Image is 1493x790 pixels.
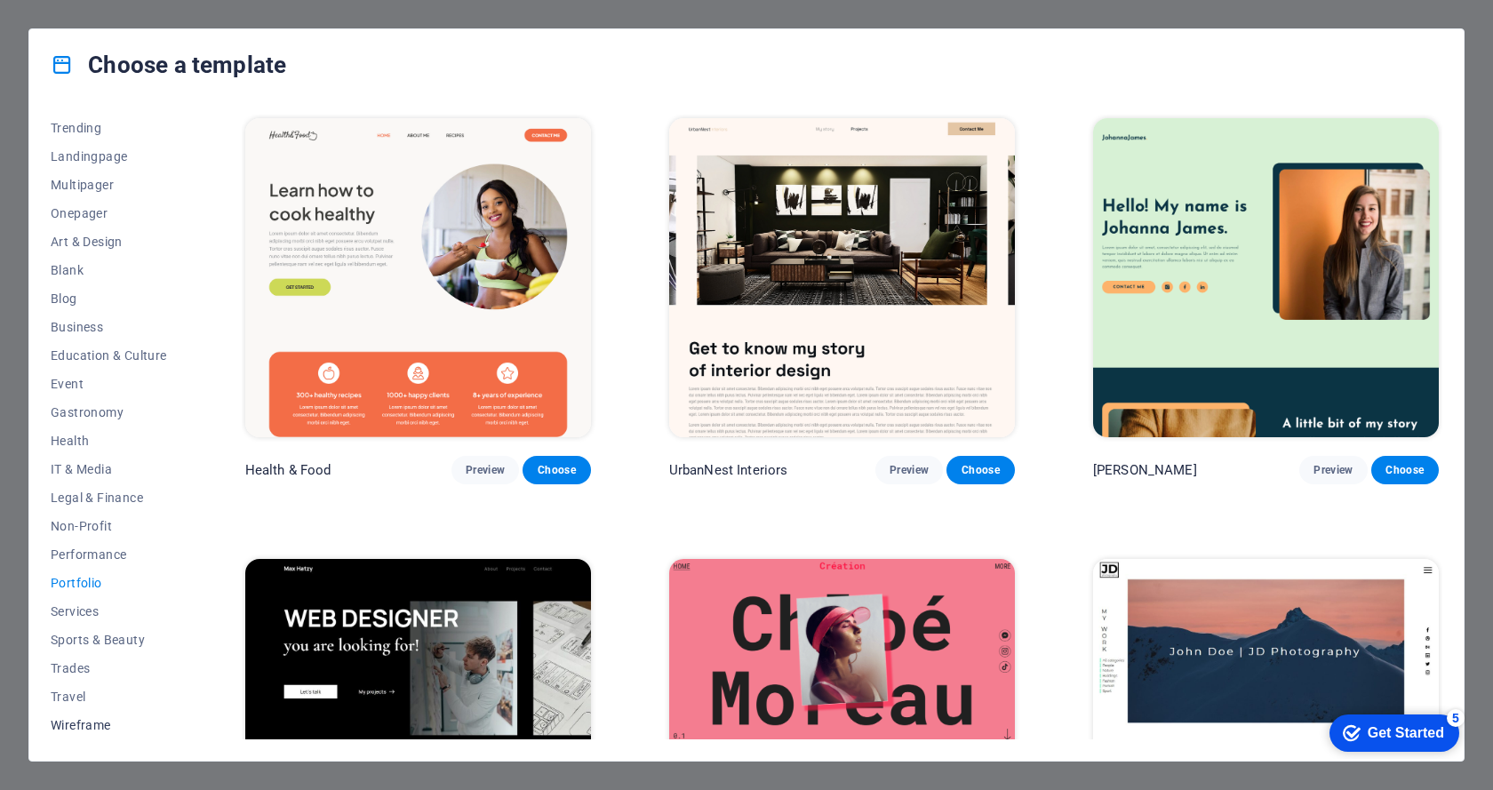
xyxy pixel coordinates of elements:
button: Non-Profit [51,512,167,540]
span: Choose [1385,463,1425,477]
button: Choose [523,456,590,484]
button: Portfolio [51,569,167,597]
span: Services [51,604,167,618]
img: UrbanNest Interiors [669,118,1015,437]
button: Multipager [51,171,167,199]
span: Business [51,320,167,334]
span: Performance [51,547,167,562]
button: Landingpage [51,142,167,171]
button: Health [51,427,167,455]
span: Health [51,434,167,448]
span: IT & Media [51,462,167,476]
span: Event [51,377,167,391]
button: Preview [1299,456,1367,484]
span: Art & Design [51,235,167,249]
span: Blog [51,291,167,306]
img: Johanna James [1093,118,1439,437]
div: 5 [132,4,149,21]
button: Services [51,597,167,626]
button: Trending [51,114,167,142]
button: Trades [51,654,167,682]
button: IT & Media [51,455,167,483]
p: [PERSON_NAME] [1093,461,1197,479]
p: UrbanNest Interiors [669,461,788,479]
span: Onepager [51,206,167,220]
button: Legal & Finance [51,483,167,512]
span: Multipager [51,178,167,192]
button: Travel [51,682,167,711]
button: Onepager [51,199,167,227]
div: Get Started [52,20,129,36]
span: Non-Profit [51,519,167,533]
p: Health & Food [245,461,331,479]
span: Travel [51,690,167,704]
span: Landingpage [51,149,167,164]
span: Portfolio [51,576,167,590]
span: Gastronomy [51,405,167,419]
button: Blog [51,284,167,313]
button: Sports & Beauty [51,626,167,654]
span: Choose [961,463,1000,477]
button: Event [51,370,167,398]
div: Get Started 5 items remaining, 0% complete [14,9,144,46]
button: Art & Design [51,227,167,256]
button: Preview [875,456,943,484]
button: Choose [946,456,1014,484]
span: Preview [890,463,929,477]
span: Education & Culture [51,348,167,363]
button: Blank [51,256,167,284]
h4: Choose a template [51,51,286,79]
span: Preview [466,463,505,477]
span: Trending [51,121,167,135]
span: Trades [51,661,167,675]
button: Education & Culture [51,341,167,370]
span: Blank [51,263,167,277]
button: Wireframe [51,711,167,739]
img: Health & Food [245,118,591,437]
span: Choose [537,463,576,477]
span: Preview [1313,463,1353,477]
span: Wireframe [51,718,167,732]
button: Gastronomy [51,398,167,427]
button: Business [51,313,167,341]
button: Performance [51,540,167,569]
span: Sports & Beauty [51,633,167,647]
span: Legal & Finance [51,491,167,505]
button: Preview [451,456,519,484]
button: Choose [1371,456,1439,484]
